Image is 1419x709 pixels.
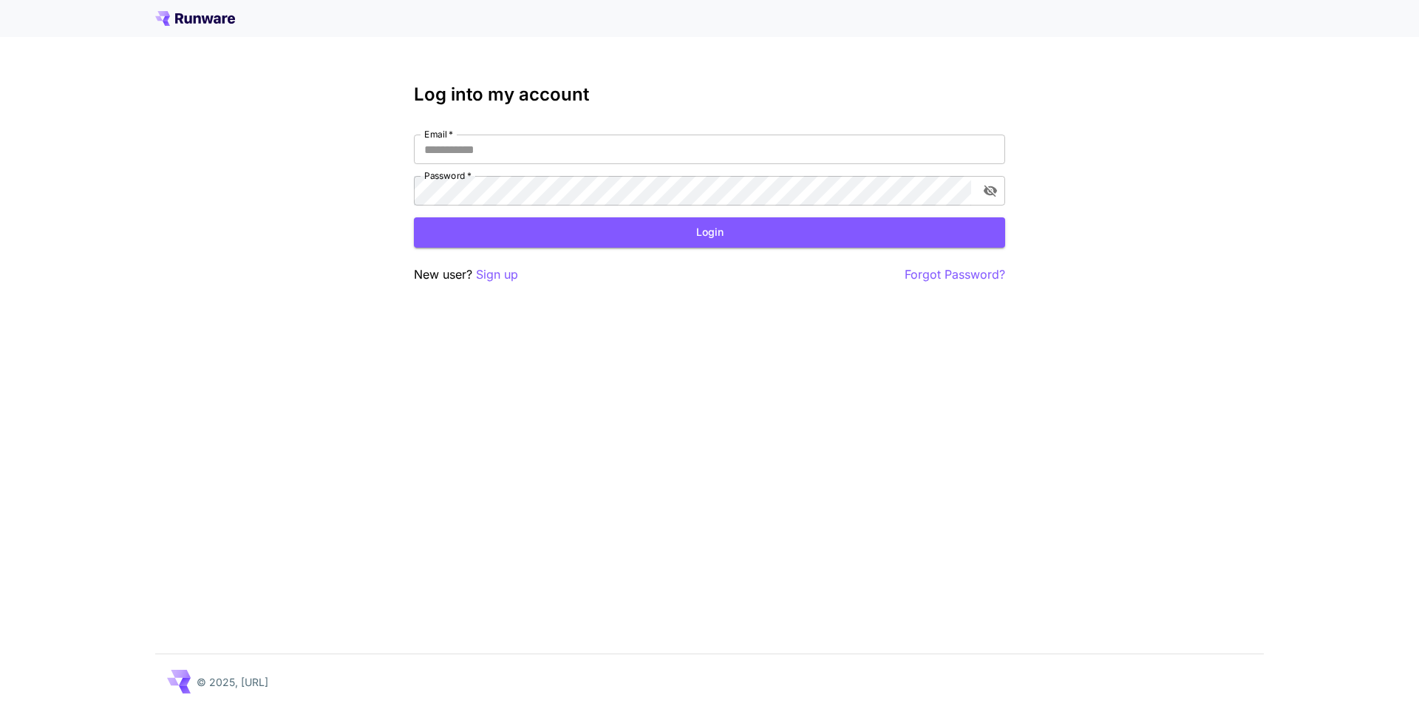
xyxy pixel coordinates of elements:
[424,128,453,140] label: Email
[414,84,1005,105] h3: Log into my account
[476,265,518,284] button: Sign up
[414,265,518,284] p: New user?
[424,169,472,182] label: Password
[905,265,1005,284] button: Forgot Password?
[977,177,1004,204] button: toggle password visibility
[414,217,1005,248] button: Login
[197,674,268,690] p: © 2025, [URL]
